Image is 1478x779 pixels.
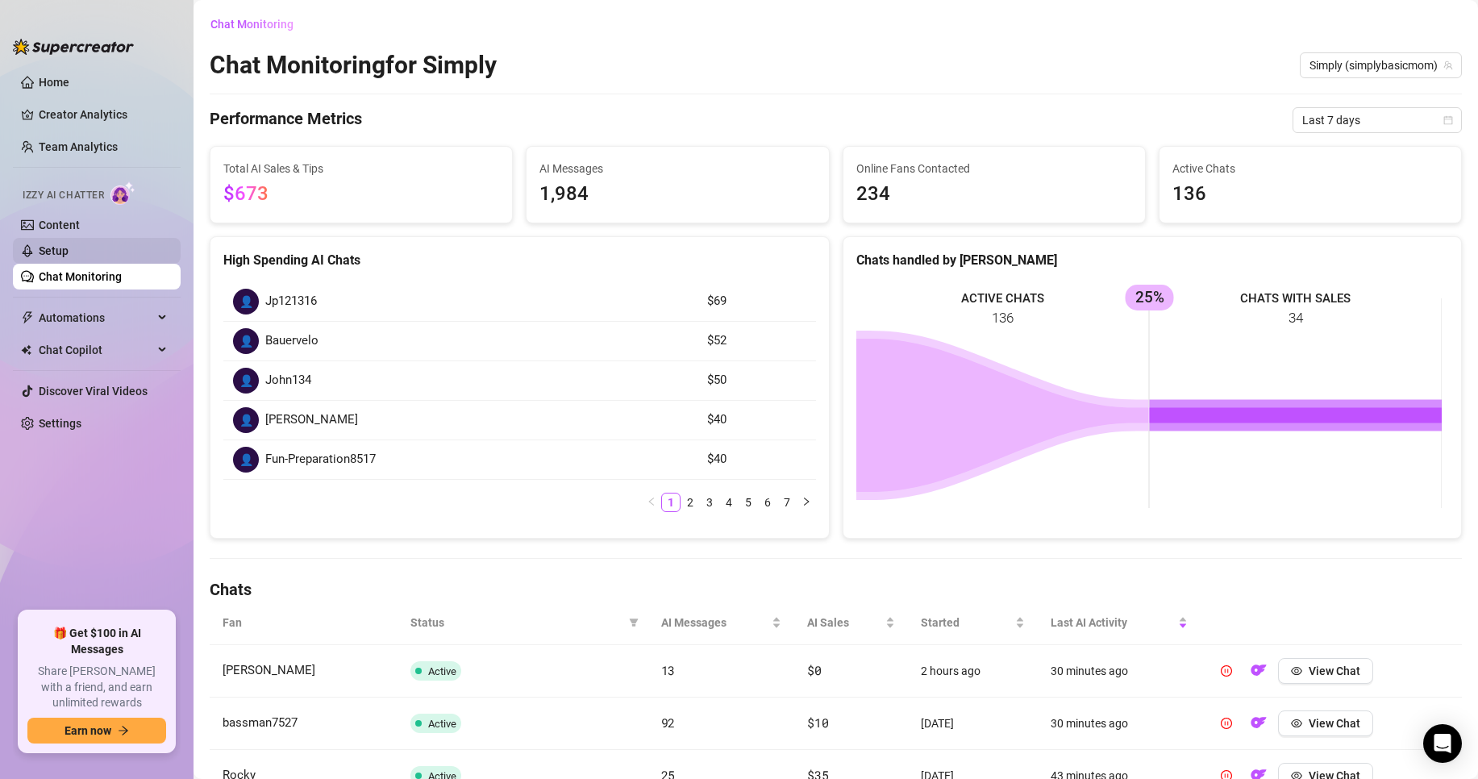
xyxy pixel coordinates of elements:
[1309,717,1360,730] span: View Chat
[39,76,69,89] a: Home
[118,725,129,736] span: arrow-right
[233,328,259,354] div: 👤
[629,618,639,627] span: filter
[27,664,166,711] span: Share [PERSON_NAME] with a friend, and earn unlimited rewards
[921,614,1012,631] span: Started
[1278,658,1373,684] button: View Chat
[210,107,362,133] h4: Performance Metrics
[39,244,69,257] a: Setup
[233,368,259,394] div: 👤
[707,292,806,311] article: $69
[626,610,642,635] span: filter
[1172,160,1448,177] span: Active Chats
[210,11,306,37] button: Chat Monitoring
[661,493,681,512] li: 1
[1443,115,1453,125] span: calendar
[648,601,795,645] th: AI Messages
[13,39,134,55] img: logo-BBDzfeDw.svg
[410,614,622,631] span: Status
[707,450,806,469] article: $40
[1302,108,1452,132] span: Last 7 days
[1309,664,1360,677] span: View Chat
[801,497,811,506] span: right
[223,160,499,177] span: Total AI Sales & Tips
[797,493,816,512] button: right
[1038,698,1201,750] td: 30 minutes ago
[707,410,806,430] article: $40
[661,614,769,631] span: AI Messages
[223,182,269,205] span: $673
[539,160,815,177] span: AI Messages
[223,715,298,730] span: bassman7527
[908,601,1038,645] th: Started
[39,305,153,331] span: Automations
[1423,724,1462,763] div: Open Intercom Messenger
[1443,60,1453,70] span: team
[778,494,796,511] a: 7
[210,50,497,81] h2: Chat Monitoring for Simply
[39,385,148,398] a: Discover Viral Videos
[39,102,168,127] a: Creator Analytics
[642,493,661,512] li: Previous Page
[428,665,456,677] span: Active
[707,371,806,390] article: $50
[807,714,828,731] span: $10
[758,493,777,512] li: 6
[265,292,317,311] span: Jp121316
[265,371,311,390] span: John134
[27,626,166,657] span: 🎁 Get $100 in AI Messages
[1251,714,1267,731] img: OF
[233,289,259,315] div: 👤
[21,311,34,324] span: thunderbolt
[720,494,738,511] a: 4
[1246,710,1272,736] button: OF
[777,493,797,512] li: 7
[223,250,816,270] div: High Spending AI Chats
[1221,718,1232,729] span: pause-circle
[210,578,1462,601] h4: Chats
[797,493,816,512] li: Next Page
[1221,665,1232,677] span: pause-circle
[707,331,806,351] article: $52
[856,250,1449,270] div: Chats handled by [PERSON_NAME]
[642,493,661,512] button: left
[1246,668,1272,681] a: OF
[661,662,675,678] span: 13
[856,179,1132,210] span: 234
[739,494,757,511] a: 5
[739,493,758,512] li: 5
[701,494,718,511] a: 3
[65,724,111,737] span: Earn now
[759,494,776,511] a: 6
[1051,614,1175,631] span: Last AI Activity
[23,188,104,203] span: Izzy AI Chatter
[1251,662,1267,678] img: OF
[110,181,135,205] img: AI Chatter
[210,18,294,31] span: Chat Monitoring
[1038,645,1201,698] td: 30 minutes ago
[265,331,318,351] span: Bauervelo
[210,601,398,645] th: Fan
[647,497,656,506] span: left
[908,698,1038,750] td: [DATE]
[1038,601,1201,645] th: Last AI Activity
[661,714,675,731] span: 92
[681,493,700,512] li: 2
[1309,53,1452,77] span: Simply (simplybasicmom)
[1246,658,1272,684] button: OF
[39,219,80,231] a: Content
[1172,179,1448,210] span: 136
[233,407,259,433] div: 👤
[223,663,315,677] span: [PERSON_NAME]
[719,493,739,512] li: 4
[265,410,358,430] span: [PERSON_NAME]
[1246,720,1272,733] a: OF
[1291,718,1302,729] span: eye
[39,417,81,430] a: Settings
[794,601,908,645] th: AI Sales
[428,718,456,730] span: Active
[27,718,166,744] button: Earn nowarrow-right
[39,140,118,153] a: Team Analytics
[1291,665,1302,677] span: eye
[681,494,699,511] a: 2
